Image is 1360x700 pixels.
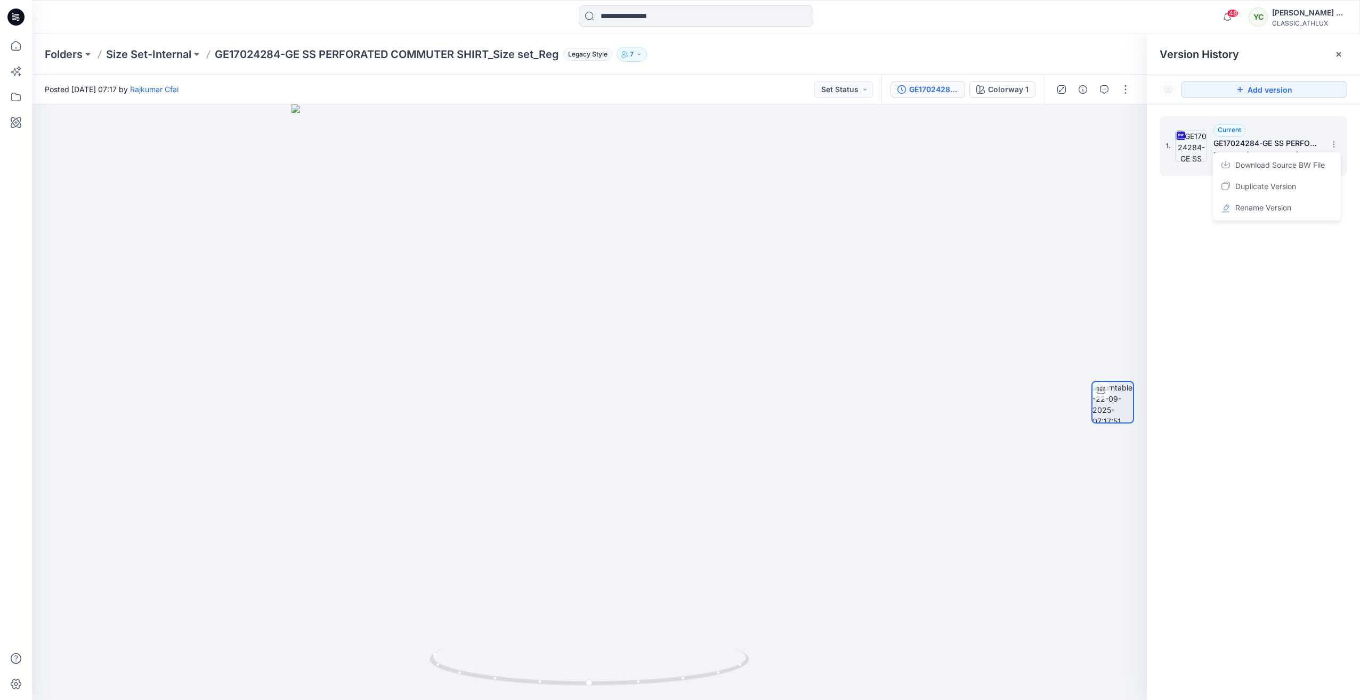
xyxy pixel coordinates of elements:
[1235,159,1325,172] span: Download Source BW File
[215,47,559,62] p: GE17024284-GE SS PERFORATED COMMUTER SHIRT_Size set_Reg
[969,81,1035,98] button: Colorway 1
[1092,382,1133,422] img: turntable-22-09-2025-07:17:51
[130,85,179,94] a: Rajkumar Cfai
[1160,81,1177,98] button: Show Hidden Versions
[909,84,958,95] div: GE17024284-GE SS PERFORATED COMMUTER SHIRT_Size set_Reg
[1218,126,1241,134] span: Current
[1175,130,1207,162] img: GE17024284-GE SS PERFORATED COMMUTER SHIRT_Size set_Reg
[1166,141,1171,151] span: 1.
[1249,7,1268,27] div: YC
[559,47,612,62] button: Legacy Style
[106,47,191,62] a: Size Set-Internal
[45,47,83,62] a: Folders
[1181,81,1347,98] button: Add version
[1160,48,1239,61] span: Version History
[45,84,179,95] span: Posted [DATE] 07:17 by
[1235,180,1296,193] span: Duplicate Version
[630,48,634,60] p: 7
[1213,150,1320,160] span: Posted by: Rajkumar Cfai
[891,81,965,98] button: GE17024284-GE SS PERFORATED COMMUTER SHIRT_Size set_Reg
[1272,6,1347,19] div: [PERSON_NAME] Cfai
[1272,19,1347,27] div: CLASSIC_ATHLUX
[563,48,612,61] span: Legacy Style
[1213,137,1320,150] h5: GE17024284-GE SS PERFORATED COMMUTER SHIRT_Size set_Reg
[1235,201,1291,214] span: Rename Version
[1227,9,1238,18] span: 48
[617,47,647,62] button: 7
[988,84,1029,95] div: Colorway 1
[1334,50,1343,59] button: Close
[1074,81,1091,98] button: Details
